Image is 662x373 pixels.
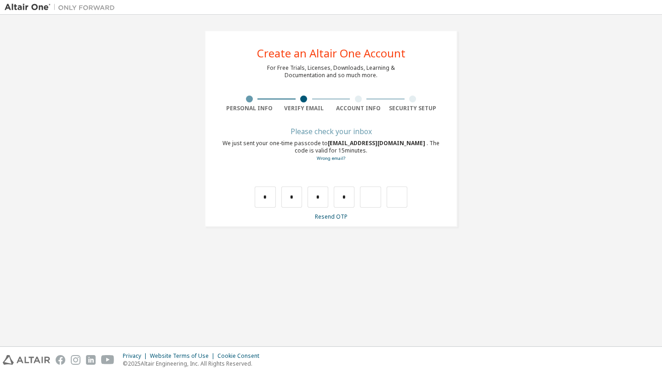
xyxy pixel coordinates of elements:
[267,64,395,79] div: For Free Trials, Licenses, Downloads, Learning & Documentation and so much more.
[86,355,96,365] img: linkedin.svg
[101,355,114,365] img: youtube.svg
[222,129,440,134] div: Please check your inbox
[222,140,440,162] div: We just sent your one-time passcode to . The code is valid for 15 minutes.
[71,355,80,365] img: instagram.svg
[328,139,427,147] span: [EMAIL_ADDRESS][DOMAIN_NAME]
[277,105,331,112] div: Verify Email
[3,355,50,365] img: altair_logo.svg
[123,352,150,360] div: Privacy
[217,352,265,360] div: Cookie Consent
[123,360,265,367] p: © 2025 Altair Engineering, Inc. All Rights Reserved.
[315,213,348,220] a: Resend OTP
[257,48,405,59] div: Create an Altair One Account
[222,105,277,112] div: Personal Info
[5,3,120,12] img: Altair One
[56,355,65,365] img: facebook.svg
[386,105,440,112] div: Security Setup
[150,352,217,360] div: Website Terms of Use
[317,155,345,161] a: Go back to the registration form
[331,105,386,112] div: Account Info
